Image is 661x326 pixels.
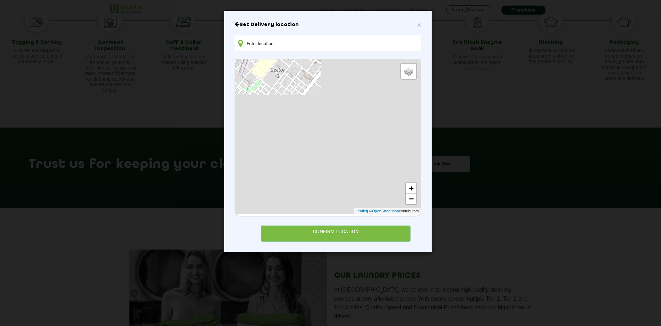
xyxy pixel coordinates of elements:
[372,208,399,214] a: OpenStreetMap
[356,208,367,214] a: Leaflet
[406,194,416,204] a: Zoom out
[417,21,421,29] span: ×
[417,21,421,28] button: Close
[235,35,421,51] input: Enter location
[354,208,421,214] div: | © contributors
[261,226,410,241] div: CONFIRM LOCATION
[401,64,416,79] a: Layers
[235,21,421,28] h6: Close
[406,183,416,194] a: Zoom in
